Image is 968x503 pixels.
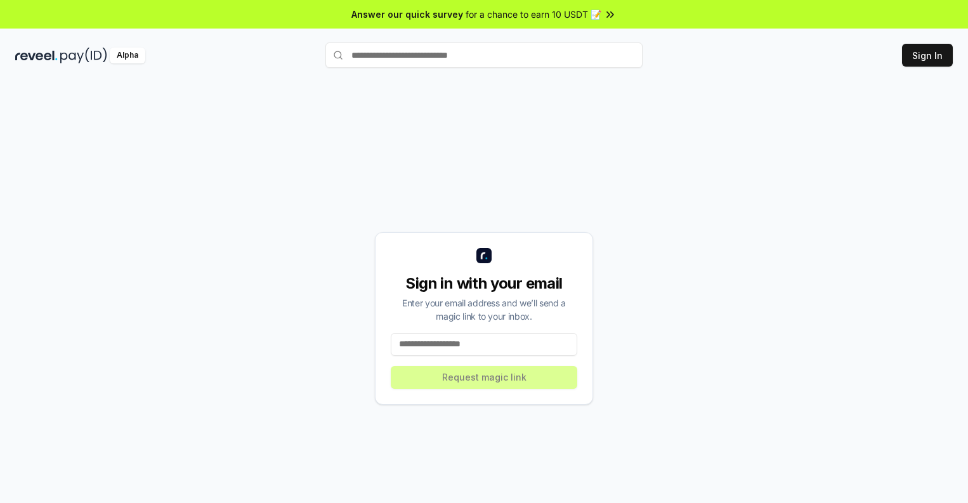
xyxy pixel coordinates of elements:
[902,44,953,67] button: Sign In
[110,48,145,63] div: Alpha
[15,48,58,63] img: reveel_dark
[391,273,577,294] div: Sign in with your email
[476,248,492,263] img: logo_small
[466,8,601,21] span: for a chance to earn 10 USDT 📝
[351,8,463,21] span: Answer our quick survey
[391,296,577,323] div: Enter your email address and we’ll send a magic link to your inbox.
[60,48,107,63] img: pay_id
